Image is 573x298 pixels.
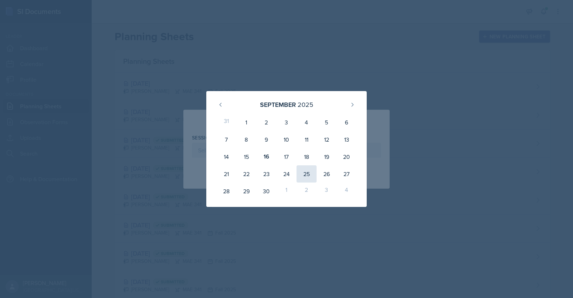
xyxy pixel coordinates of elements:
[337,165,357,183] div: 27
[216,148,236,165] div: 14
[337,183,357,200] div: 4
[298,100,313,109] div: 2025
[317,165,337,183] div: 26
[236,114,256,131] div: 1
[260,100,296,109] div: September
[216,114,236,131] div: 31
[276,165,297,183] div: 24
[276,131,297,148] div: 10
[297,148,317,165] div: 18
[297,131,317,148] div: 11
[256,114,276,131] div: 2
[256,183,276,200] div: 30
[317,148,337,165] div: 19
[216,131,236,148] div: 7
[236,148,256,165] div: 15
[317,183,337,200] div: 3
[236,183,256,200] div: 29
[256,131,276,148] div: 9
[317,114,337,131] div: 5
[236,165,256,183] div: 22
[317,131,337,148] div: 12
[216,165,236,183] div: 21
[337,114,357,131] div: 6
[236,131,256,148] div: 8
[297,114,317,131] div: 4
[337,131,357,148] div: 13
[276,183,297,200] div: 1
[276,114,297,131] div: 3
[256,165,276,183] div: 23
[297,165,317,183] div: 25
[256,148,276,165] div: 16
[216,183,236,200] div: 28
[337,148,357,165] div: 20
[276,148,297,165] div: 17
[297,183,317,200] div: 2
